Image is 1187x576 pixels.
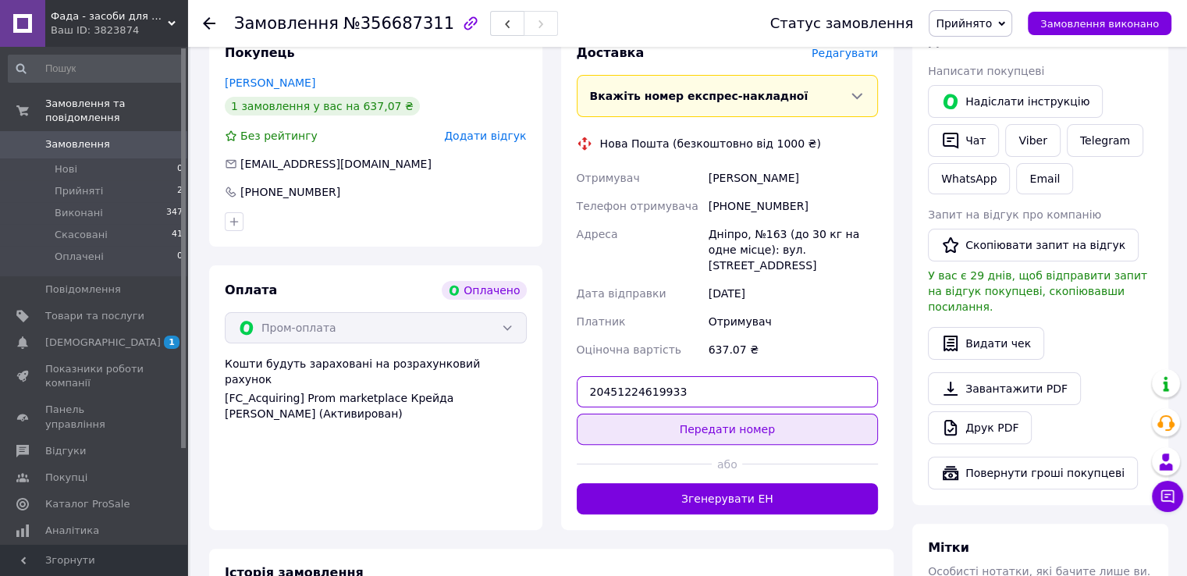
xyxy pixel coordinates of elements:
[712,457,742,472] span: або
[928,372,1081,405] a: Завантажити PDF
[225,283,277,297] span: Оплата
[239,184,342,200] div: [PHONE_NUMBER]
[577,172,640,184] span: Отримувач
[577,45,645,60] span: Доставка
[166,206,183,220] span: 347
[1005,124,1060,157] a: Viber
[577,287,666,300] span: Дата відправки
[705,279,881,308] div: [DATE]
[705,308,881,336] div: Отримувач
[1152,481,1183,512] button: Чат з покупцем
[928,124,999,157] button: Чат
[172,228,183,242] span: 41
[928,411,1032,444] a: Друк PDF
[928,208,1101,221] span: Запит на відгук про компанію
[1028,12,1171,35] button: Замовлення виконано
[164,336,179,349] span: 1
[1067,124,1143,157] a: Telegram
[928,327,1044,360] button: Видати чек
[45,137,110,151] span: Замовлення
[705,220,881,279] div: Дніпро, №163 (до 30 кг на одне місце): вул. [STREET_ADDRESS]
[928,540,969,555] span: Мітки
[442,281,526,300] div: Оплачено
[177,162,183,176] span: 0
[51,9,168,23] span: Фада - засоби для прибирання.
[928,163,1010,194] a: WhatsApp
[45,497,130,511] span: Каталог ProSale
[234,14,339,33] span: Замовлення
[577,483,879,514] button: Згенерувати ЕН
[225,97,420,116] div: 1 замовлення у вас на 637,07 ₴
[577,228,618,240] span: Адреса
[928,85,1103,118] button: Надіслати інструкцію
[343,14,454,33] span: №356687311
[577,376,879,407] input: Номер експрес-накладної
[240,130,318,142] span: Без рейтингу
[45,283,121,297] span: Повідомлення
[55,184,103,198] span: Прийняті
[225,45,295,60] span: Покупець
[240,158,432,170] span: [EMAIL_ADDRESS][DOMAIN_NAME]
[45,97,187,125] span: Замовлення та повідомлення
[177,250,183,264] span: 0
[936,17,992,30] span: Прийнято
[928,457,1138,489] button: Повернути гроші покупцеві
[705,192,881,220] div: [PHONE_NUMBER]
[51,23,187,37] div: Ваш ID: 3823874
[770,16,914,31] div: Статус замовлення
[45,524,99,538] span: Аналітика
[203,16,215,31] div: Повернутися назад
[225,76,315,89] a: [PERSON_NAME]
[928,65,1044,77] span: Написати покупцеві
[45,336,161,350] span: [DEMOGRAPHIC_DATA]
[596,136,825,151] div: Нова Пошта (безкоштовно від 1000 ₴)
[928,229,1139,261] button: Скопіювати запит на відгук
[55,250,104,264] span: Оплачені
[45,471,87,485] span: Покупці
[577,315,626,328] span: Платник
[45,444,86,458] span: Відгуки
[45,309,144,323] span: Товари та послуги
[577,200,698,212] span: Телефон отримувача
[577,343,681,356] span: Оціночна вартість
[1016,163,1073,194] button: Email
[177,184,183,198] span: 2
[225,390,527,421] div: [FC_Acquiring] Prom marketplace Крейда [PERSON_NAME] (Активирован)
[444,130,526,142] span: Додати відгук
[812,47,878,59] span: Редагувати
[1040,18,1159,30] span: Замовлення виконано
[705,164,881,192] div: [PERSON_NAME]
[928,269,1147,313] span: У вас є 29 днів, щоб відправити запит на відгук покупцеві, скопіювавши посилання.
[590,90,809,102] span: Вкажіть номер експрес-накладної
[55,228,108,242] span: Скасовані
[55,162,77,176] span: Нові
[45,362,144,390] span: Показники роботи компанії
[225,356,527,421] div: Кошти будуть зараховані на розрахунковий рахунок
[577,414,879,445] button: Передати номер
[8,55,184,83] input: Пошук
[705,336,881,364] div: 637.07 ₴
[45,403,144,431] span: Панель управління
[55,206,103,220] span: Виконані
